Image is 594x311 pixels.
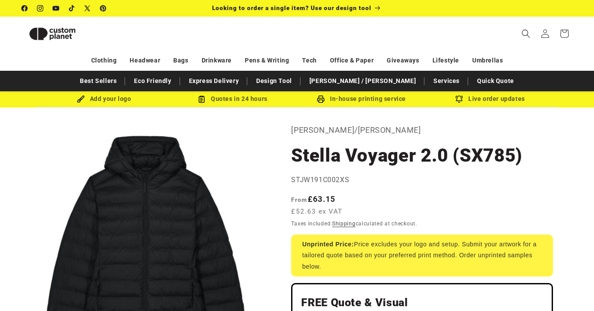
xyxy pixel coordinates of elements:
[130,53,160,68] a: Headwear
[252,73,296,89] a: Design Tool
[387,53,419,68] a: Giveaways
[426,93,555,104] div: Live order updates
[77,95,85,103] img: Brush Icon
[291,219,553,228] div: Taxes included. calculated at checkout.
[168,93,297,104] div: Quotes in 24 hours
[40,93,168,104] div: Add your logo
[305,73,420,89] a: [PERSON_NAME] / [PERSON_NAME]
[212,4,371,11] span: Looking to order a single item? Use our design tool
[429,73,464,89] a: Services
[130,73,175,89] a: Eco Friendly
[291,207,342,217] span: £52.63 ex VAT
[291,123,553,137] p: [PERSON_NAME]/[PERSON_NAME]
[473,73,518,89] a: Quick Quote
[291,194,335,204] strong: £63.15
[198,95,206,103] img: Order Updates Icon
[297,93,426,104] div: In-house printing service
[76,73,121,89] a: Best Sellers
[330,53,374,68] a: Office & Paper
[19,17,113,51] a: Custom Planet
[245,53,289,68] a: Pens & Writing
[173,53,188,68] a: Bags
[91,53,117,68] a: Clothing
[302,241,354,248] strong: Unprinted Price:
[516,24,536,43] summary: Search
[291,176,349,184] span: STJW191C002XS
[291,144,553,167] h1: Stella Voyager 2.0 (SX785)
[202,53,232,68] a: Drinkware
[291,196,307,203] span: From
[301,296,543,310] h2: FREE Quote & Visual
[332,221,356,227] a: Shipping
[185,73,244,89] a: Express Delivery
[291,235,553,276] div: Price excludes your logo and setup. Submit your artwork for a tailored quote based on your prefer...
[317,95,325,103] img: In-house printing
[433,53,459,68] a: Lifestyle
[455,95,463,103] img: Order updates
[22,20,83,48] img: Custom Planet
[302,53,316,68] a: Tech
[550,269,594,311] iframe: Chat Widget
[472,53,503,68] a: Umbrellas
